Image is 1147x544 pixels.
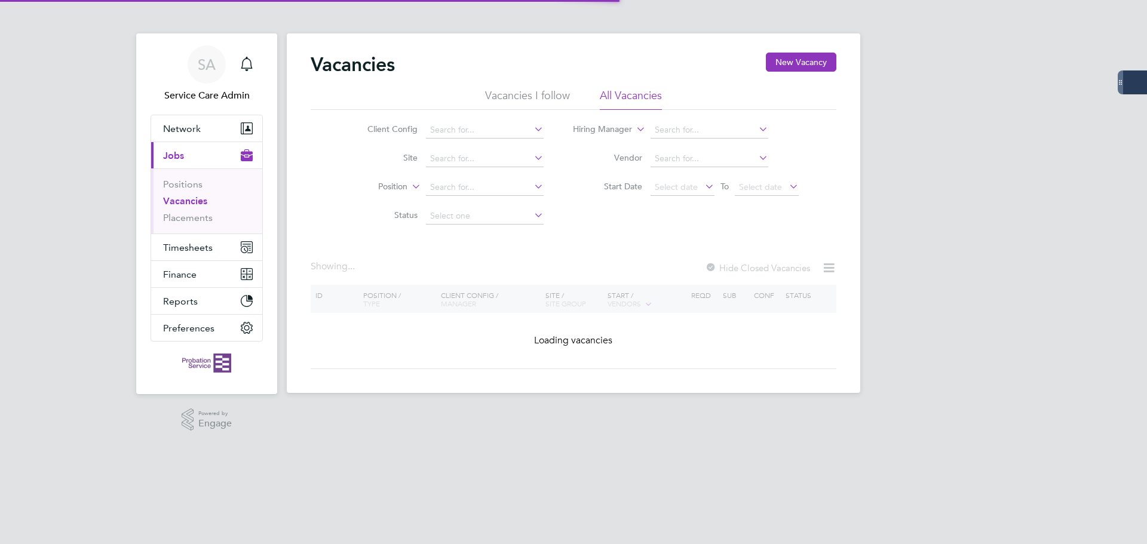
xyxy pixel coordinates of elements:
[151,142,262,168] button: Jobs
[655,182,698,192] span: Select date
[163,195,207,207] a: Vacancies
[198,419,232,429] span: Engage
[651,150,768,167] input: Search for...
[573,152,642,163] label: Vendor
[163,242,213,253] span: Timesheets
[573,181,642,192] label: Start Date
[151,45,263,103] a: SAService Care Admin
[349,210,418,220] label: Status
[426,150,544,167] input: Search for...
[151,115,262,142] button: Network
[163,212,213,223] a: Placements
[163,269,197,280] span: Finance
[426,122,544,139] input: Search for...
[151,288,262,314] button: Reports
[339,181,407,193] label: Position
[426,179,544,196] input: Search for...
[151,315,262,341] button: Preferences
[163,179,203,190] a: Positions
[348,260,355,272] span: ...
[151,354,263,373] a: Go to home page
[163,322,214,334] span: Preferences
[717,179,732,194] span: To
[151,234,262,260] button: Timesheets
[311,53,395,76] h2: Vacancies
[311,260,357,273] div: Showing
[151,168,262,233] div: Jobs
[136,33,277,394] nav: Main navigation
[198,408,232,419] span: Powered by
[766,53,836,72] button: New Vacancy
[485,88,570,110] li: Vacancies I follow
[739,182,782,192] span: Select date
[600,88,662,110] li: All Vacancies
[563,124,632,136] label: Hiring Manager
[349,152,418,163] label: Site
[426,208,544,225] input: Select one
[651,122,768,139] input: Search for...
[151,88,263,103] span: Service Care Admin
[151,261,262,287] button: Finance
[182,354,231,373] img: probationservice-logo-retina.png
[349,124,418,134] label: Client Config
[163,123,201,134] span: Network
[182,408,232,431] a: Powered byEngage
[198,57,216,72] span: SA
[163,296,198,307] span: Reports
[163,150,184,161] span: Jobs
[705,262,810,273] label: Hide Closed Vacancies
